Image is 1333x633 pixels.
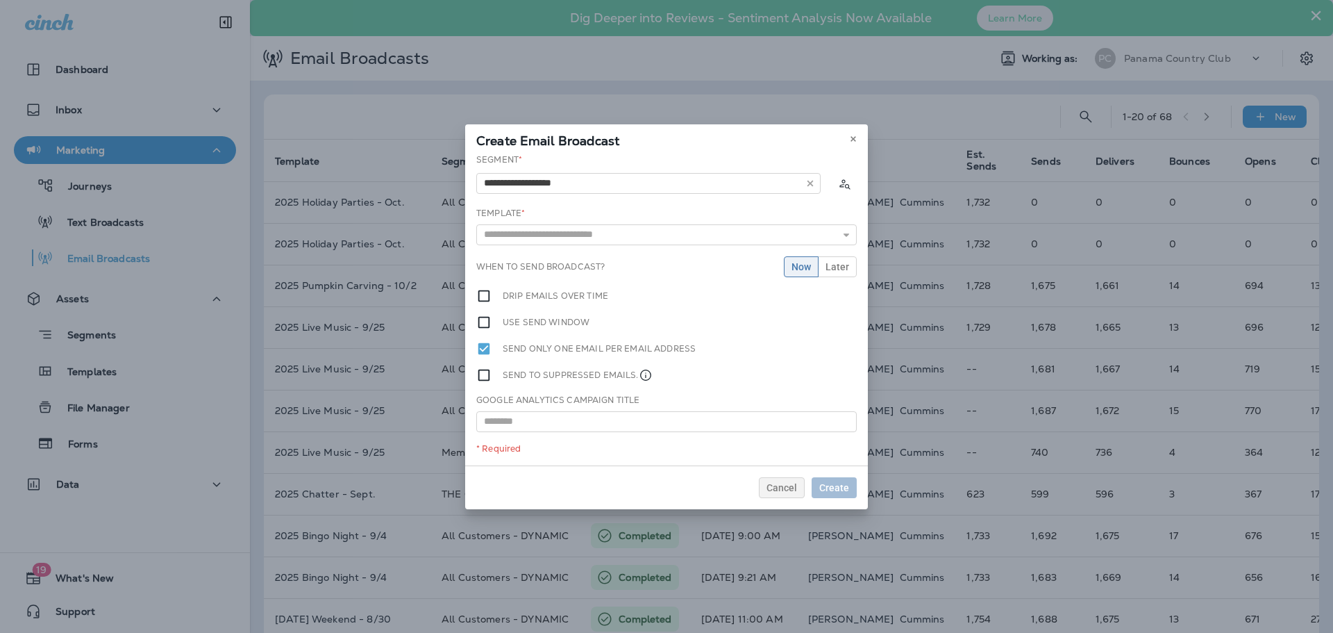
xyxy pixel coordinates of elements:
[819,483,849,493] span: Create
[503,341,696,356] label: Send only one email per email address
[784,256,819,277] button: Now
[818,256,857,277] button: Later
[503,288,608,304] label: Drip emails over time
[825,262,849,272] span: Later
[503,315,589,330] label: Use send window
[476,395,639,406] label: Google Analytics Campaign Title
[791,262,811,272] span: Now
[766,483,797,493] span: Cancel
[759,477,805,498] button: Cancel
[476,208,525,219] label: Template
[832,171,857,196] button: Calculate the estimated number of emails to be sent based on selected segment. (This could take a...
[465,124,868,154] div: Create Email Broadcast
[476,261,605,272] label: When to send broadcast?
[476,154,522,165] label: Segment
[812,477,857,498] button: Create
[503,368,653,383] label: Send to suppressed emails.
[476,443,857,454] div: * Required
